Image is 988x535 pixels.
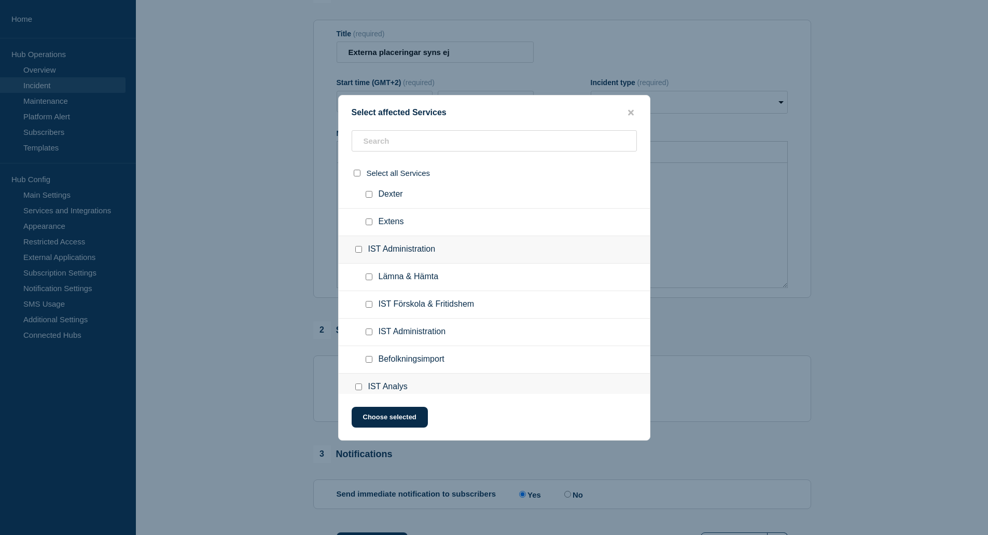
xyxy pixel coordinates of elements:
span: Extens [379,217,404,227]
input: IST Förskola & Fritidshem checkbox [366,301,372,308]
span: IST Administration [379,327,446,337]
input: select all checkbox [354,170,360,176]
input: Search [352,130,637,152]
input: Dexter checkbox [366,191,372,198]
span: Dexter [379,189,403,200]
input: IST Analys checkbox [355,383,362,390]
input: Extens checkbox [366,218,372,225]
input: Lämna & Hämta checkbox [366,273,372,280]
button: close button [625,108,637,118]
span: Lämna & Hämta [379,272,439,282]
span: IST Förskola & Fritidshem [379,299,475,310]
input: IST Administration checkbox [355,246,362,253]
button: Choose selected [352,407,428,428]
div: IST Analys [339,374,650,401]
input: IST Administration checkbox [366,328,372,335]
span: Befolkningsimport [379,354,444,365]
div: IST Administration [339,236,650,264]
span: Select all Services [367,169,430,177]
input: Befolkningsimport checkbox [366,356,372,363]
div: Select affected Services [339,108,650,118]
